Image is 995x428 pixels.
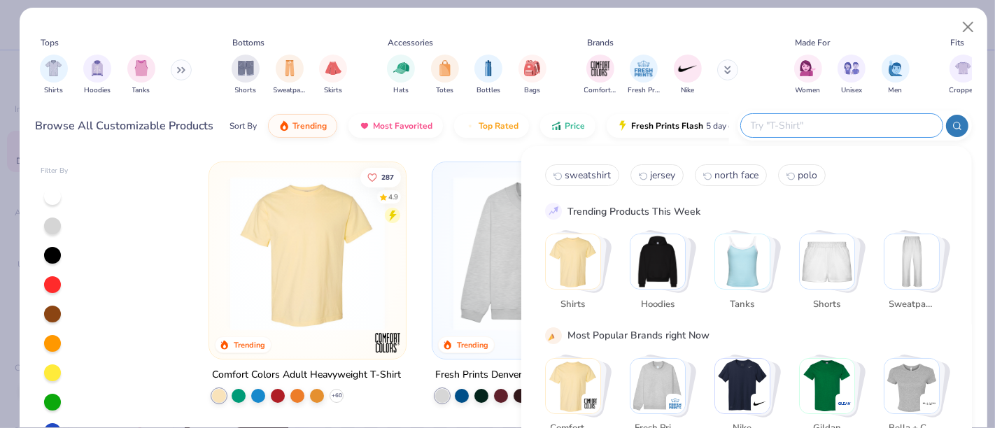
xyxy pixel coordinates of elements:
img: 029b8af0-80e6-406f-9fdc-fdf898547912 [223,176,392,331]
img: Hoodies Image [90,60,105,76]
span: jersey [650,169,675,182]
img: Gildan [800,359,854,413]
img: trending.gif [278,120,290,131]
img: Shorts Image [238,60,254,76]
button: filter button [794,55,822,96]
button: Trending [268,114,337,138]
button: Close [955,14,982,41]
div: filter for Shirts [40,55,68,96]
div: filter for Cropped [950,55,978,96]
button: filter button [674,55,702,96]
div: filter for Tanks [127,55,155,96]
span: 287 [381,173,394,180]
span: Men [889,85,903,96]
button: filter button [431,55,459,96]
img: Bottles Image [481,60,496,76]
span: Price [565,120,585,131]
div: 4.9 [388,192,398,202]
div: Made For [795,36,830,49]
img: Hoodies [630,234,685,289]
span: Shirts [550,297,595,311]
div: Sort By [230,120,257,132]
button: polo3 [778,164,826,186]
img: trend_line.gif [547,205,560,217]
span: Bottles [477,85,500,96]
img: Women Image [800,60,816,76]
img: Sweatpants [884,234,939,289]
div: filter for Unisex [838,55,866,96]
button: filter button [232,55,260,96]
span: sweatshirt [565,169,611,182]
img: TopRated.gif [465,120,476,131]
img: Cropped Image [955,60,971,76]
span: Fresh Prints [628,85,660,96]
img: Fresh Prints [630,359,685,413]
img: party_popper.gif [547,329,560,342]
img: Hats Image [393,60,409,76]
img: flash.gif [617,120,628,131]
span: Fresh Prints Flash [631,120,703,131]
span: Skirts [324,85,342,96]
button: Stack Card Button Sweatpants [884,234,948,317]
span: Shorts [235,85,257,96]
span: Sweatpants [274,85,306,96]
button: Stack Card Button Tanks [714,234,779,317]
img: Unisex Image [844,60,860,76]
img: Fresh Prints Image [633,58,654,79]
button: Stack Card Button Hoodies [630,234,694,317]
span: Tanks [132,85,150,96]
img: Comfort Colors [584,397,598,411]
div: filter for Bags [518,55,546,96]
img: Fresh Prints [668,397,682,411]
button: sweatshirt0 [545,164,619,186]
button: filter button [882,55,910,96]
img: Bella + Canvas [922,397,936,411]
div: Browse All Customizable Products [36,117,214,134]
button: jersey1 [630,164,684,186]
span: Cropped [950,85,978,96]
span: Shorts [804,297,849,311]
div: Fresh Prints Denver Mock Neck Heavyweight Sweatshirt [435,366,626,384]
div: filter for Skirts [319,55,347,96]
span: Hats [393,85,409,96]
img: Nike [715,359,770,413]
div: filter for Bottles [474,55,502,96]
img: e55d29c3-c55d-459c-bfd9-9b1c499ab3c6 [392,176,560,331]
span: Women [796,85,821,96]
img: Tanks Image [134,60,149,76]
div: filter for Totes [431,55,459,96]
div: filter for Shorts [232,55,260,96]
div: filter for Men [882,55,910,96]
span: polo [798,169,817,182]
button: Most Favorited [348,114,443,138]
img: Bella + Canvas [884,359,939,413]
button: Price [540,114,595,138]
button: filter button [127,55,155,96]
div: Accessories [388,36,434,49]
img: f5d85501-0dbb-4ee4-b115-c08fa3845d83 [446,176,615,331]
img: Nike Image [677,58,698,79]
button: filter button [838,55,866,96]
span: Hoodies [635,297,680,311]
img: Tanks [715,234,770,289]
button: filter button [628,55,660,96]
span: Tanks [719,297,765,311]
span: Unisex [841,85,862,96]
img: Comfort Colors [546,359,600,413]
div: filter for Nike [674,55,702,96]
img: Bags Image [524,60,539,76]
button: filter button [274,55,306,96]
span: Comfort Colors [584,85,616,96]
span: Top Rated [479,120,518,131]
div: filter for Comfort Colors [584,55,616,96]
button: filter button [319,55,347,96]
img: Shirts Image [45,60,62,76]
input: Try "T-Shirt" [749,117,933,134]
div: filter for Hats [387,55,415,96]
div: filter for Fresh Prints [628,55,660,96]
img: Shirts [546,234,600,289]
span: 5 day delivery [706,118,758,134]
button: filter button [474,55,502,96]
span: Hoodies [84,85,111,96]
img: most_fav.gif [359,120,370,131]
